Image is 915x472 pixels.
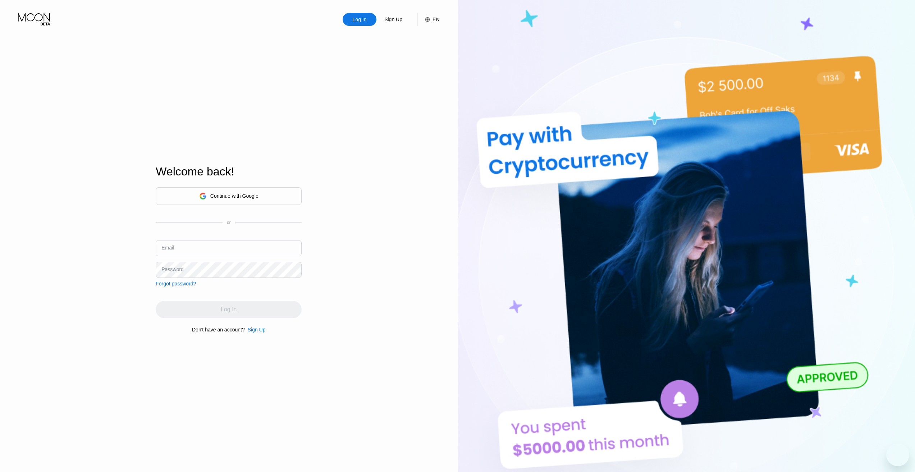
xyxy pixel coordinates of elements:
div: Sign Up [245,327,266,333]
div: Welcome back! [156,165,302,178]
div: EN [433,17,439,22]
div: Continue with Google [210,193,259,199]
iframe: Button to launch messaging window [886,443,909,466]
div: Forgot password? [156,281,196,287]
div: Log In [343,13,376,26]
div: Don't have an account? [192,327,245,333]
div: Sign Up [384,16,403,23]
div: Password [161,266,183,272]
div: Sign Up [376,13,410,26]
div: Sign Up [248,327,266,333]
div: or [227,220,231,225]
div: EN [417,13,439,26]
div: Continue with Google [156,187,302,205]
div: Log In [352,16,367,23]
div: Email [161,245,174,251]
